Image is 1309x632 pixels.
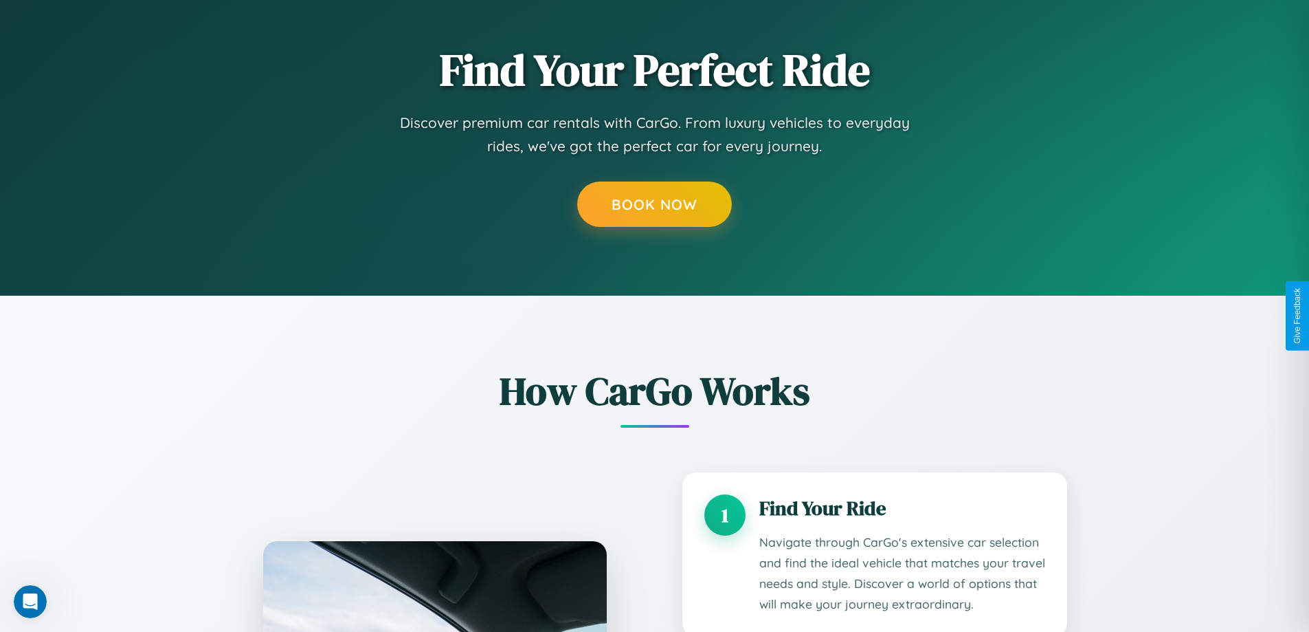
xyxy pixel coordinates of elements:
iframe: Intercom live chat [14,585,47,618]
button: Book Now [577,182,732,227]
h2: How CarGo Works [243,364,1067,417]
h3: Find Your Ride [759,494,1045,522]
h1: Find Your Perfect Ride [440,46,870,94]
div: Give Feedback [1293,288,1302,344]
p: Navigate through CarGo's extensive car selection and find the ideal vehicle that matches your tra... [759,532,1045,615]
p: Discover premium car rentals with CarGo. From luxury vehicles to everyday rides, we've got the pe... [380,111,930,157]
div: 1 [704,494,746,536]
